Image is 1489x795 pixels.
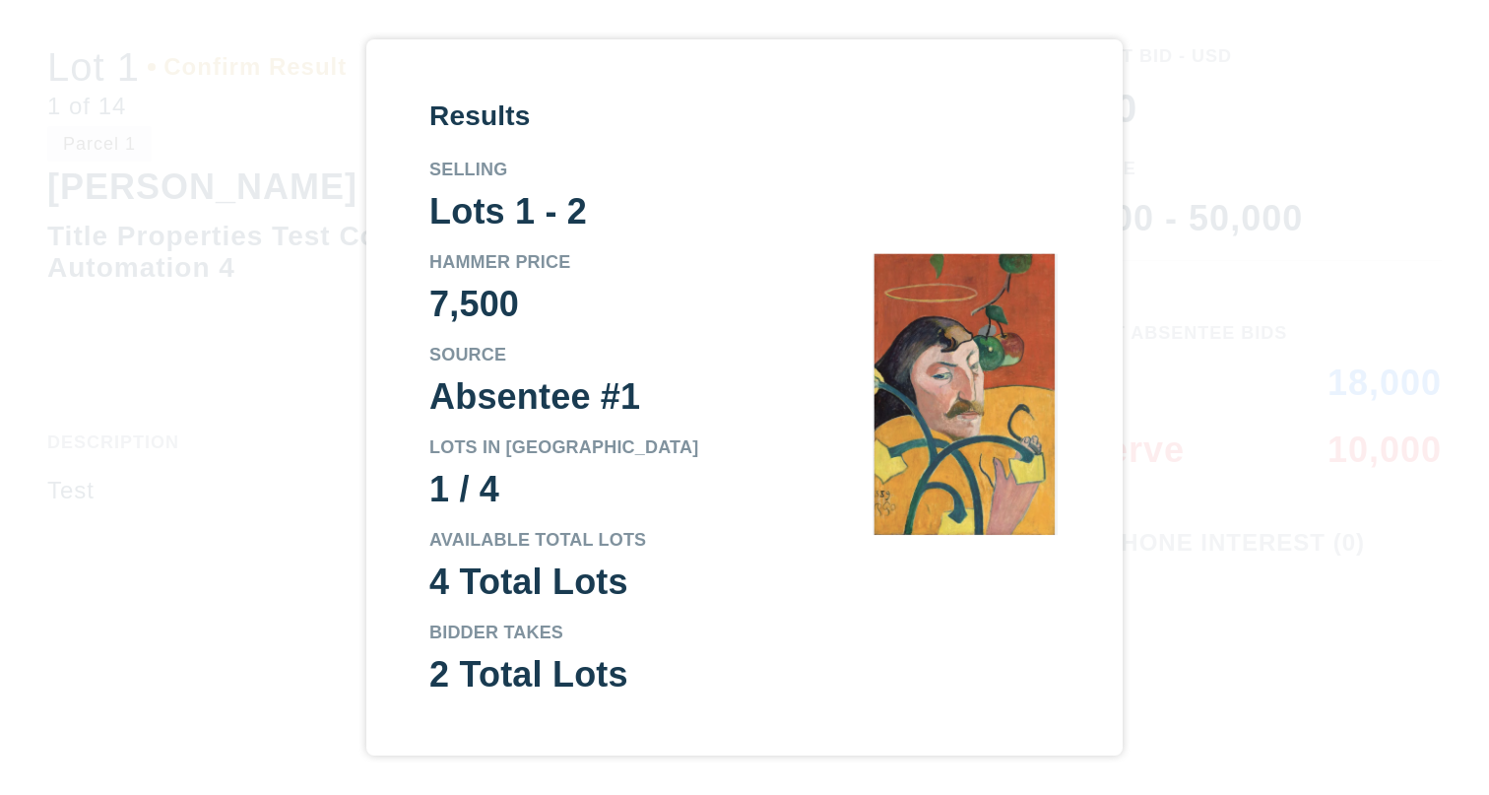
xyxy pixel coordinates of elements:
div: Lots 1 - 2 [429,194,808,230]
div: Absentee #1 [429,379,808,415]
div: Source [429,346,808,364]
div: Results [429,102,808,130]
div: 1 / 4 [429,472,808,507]
div: Hammer Price [429,253,808,271]
div: Bidder Takes [429,624,808,641]
div: 2 Total Lots [429,657,808,693]
div: Selling [429,161,808,178]
div: 7,500 [429,287,808,322]
div: Available total lots [429,531,808,549]
div: 4 Total Lots [429,564,808,600]
div: Lots in [GEOGRAPHIC_DATA] [429,438,808,456]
